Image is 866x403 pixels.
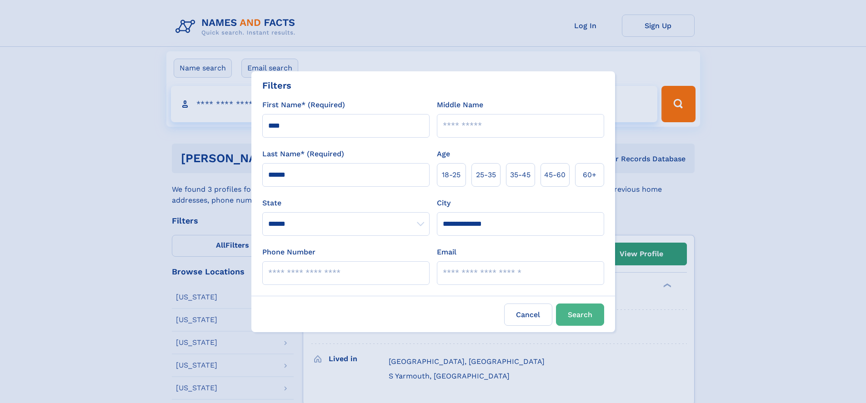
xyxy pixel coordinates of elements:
label: State [262,198,430,209]
label: Last Name* (Required) [262,149,344,159]
label: Phone Number [262,247,315,258]
label: Age [437,149,450,159]
span: 18‑25 [442,169,461,180]
div: Filters [262,79,291,92]
label: Email [437,247,456,258]
label: Cancel [504,303,552,326]
span: 35‑45 [510,169,531,180]
label: First Name* (Required) [262,100,345,110]
label: City [437,198,451,209]
label: Middle Name [437,100,483,110]
button: Search [556,303,604,326]
span: 60+ [583,169,596,180]
span: 25‑35 [476,169,496,180]
span: 45‑60 [544,169,566,180]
